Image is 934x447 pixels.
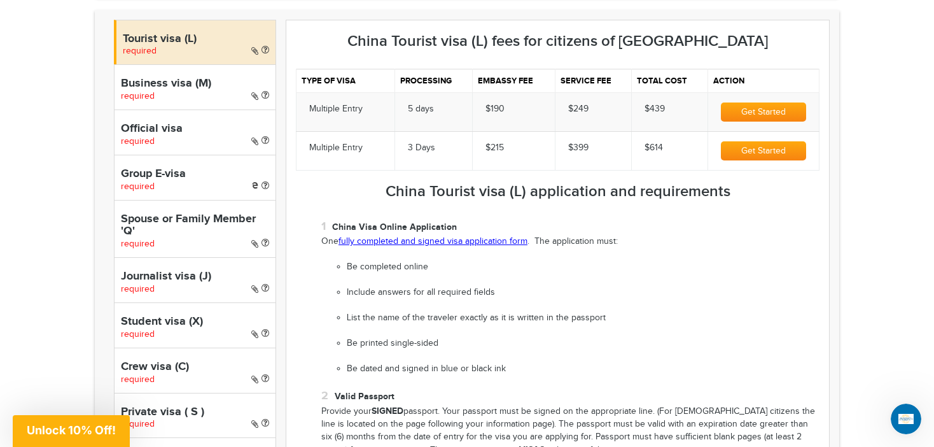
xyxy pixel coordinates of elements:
span: required [121,419,155,429]
li: Be printed single-sided [347,337,819,350]
span: required [123,46,157,56]
a: Get Started [721,146,806,156]
th: Embassy fee [473,69,555,92]
span: Unlock 10% Off! [27,423,116,437]
strong: Valid Passport [335,391,394,402]
h4: Private visa ( S ) [121,406,269,419]
span: required [121,91,155,101]
span: required [121,374,155,385]
h4: Student visa (X) [121,316,269,329]
th: Service fee [555,69,632,92]
button: Get Started [721,141,806,160]
span: required [121,329,155,339]
span: $614 [645,143,663,153]
th: Total cost [632,69,707,92]
span: $190 [485,104,505,114]
h4: Spouse or Family Member 'Q' [121,213,269,239]
th: Processing [395,69,473,92]
strong: SIGNED [372,406,403,416]
li: Be completed online [347,261,819,274]
span: required [121,181,155,192]
li: Be dated and signed in blue or black ink [347,363,819,376]
span: 5 days [408,104,434,114]
p: One . The application must: [321,236,819,248]
th: Action [707,69,819,92]
h4: Crew visa (C) [121,361,269,374]
a: fully completed and signed visa application form [338,236,527,246]
h4: Journalist visa (J) [121,271,269,283]
div: Unlock 10% Off! [13,415,130,447]
h4: Business visa (M) [121,78,269,90]
span: required [121,136,155,146]
h4: Official visa [121,123,269,136]
span: required [121,284,155,294]
h4: Tourist visa (L) [123,33,269,46]
li: Include answers for all required fields [347,287,819,299]
span: Multiple Entry [309,143,363,153]
strong: China Visa Online Application [332,222,457,232]
th: Type of visa [296,69,395,92]
h3: China Tourist visa (L) fees for citizens of [GEOGRAPHIC_DATA] [296,33,819,50]
button: Get Started [721,103,806,122]
span: $399 [568,143,589,153]
iframe: Intercom live chat [891,404,921,434]
span: Multiple Entry [309,104,363,114]
span: $249 [568,104,589,114]
h4: Group E-visa [121,168,269,181]
span: $215 [485,143,504,153]
span: $439 [645,104,665,114]
span: 3 Days [408,143,435,153]
li: List the name of the traveler exactly as it is written in the passport [347,312,819,325]
h3: China Tourist visa (L) application and requirements [296,183,819,200]
a: Get Started [721,107,806,117]
span: required [121,239,155,249]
